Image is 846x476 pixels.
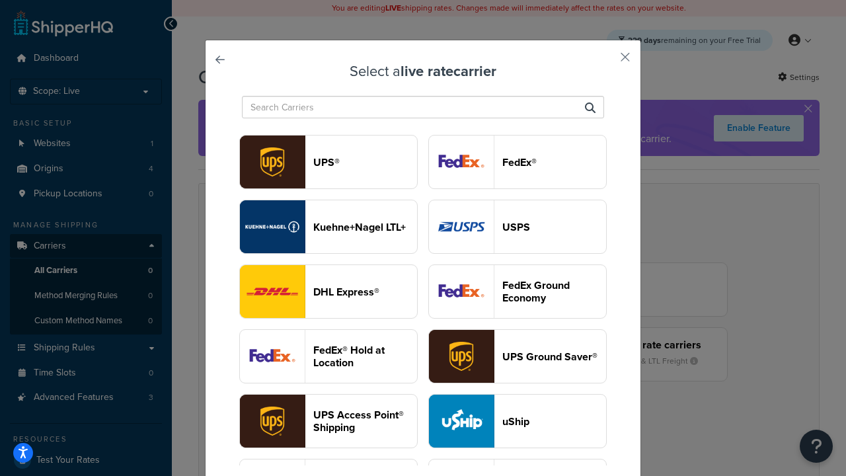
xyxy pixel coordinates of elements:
img: usps logo [429,200,494,253]
img: dhl logo [240,265,305,318]
img: fedExLocation logo [240,330,305,383]
button: dhl logoDHL Express® [239,264,418,319]
img: fedEx logo [429,136,494,188]
button: reTransFreight logoKuehne+Nagel LTL+ [239,200,418,254]
header: UPS® [313,156,417,169]
strong: live rate carrier [401,60,496,82]
header: USPS [502,221,606,233]
img: reTransFreight logo [240,200,305,253]
img: surePost logo [429,330,494,383]
button: fedEx logoFedEx® [428,135,607,189]
button: surePost logoUPS Ground Saver® [428,329,607,383]
button: uShip logouShip [428,394,607,448]
img: smartPost logo [429,265,494,318]
input: Search Carriers [242,96,604,118]
img: accessPoint logo [240,395,305,448]
header: UPS Access Point® Shipping [313,409,417,434]
img: ups logo [240,136,305,188]
header: uShip [502,415,606,428]
button: usps logoUSPS [428,200,607,254]
header: FedEx Ground Economy [502,279,606,304]
header: FedEx® [502,156,606,169]
header: Kuehne+Nagel LTL+ [313,221,417,233]
button: accessPoint logoUPS Access Point® Shipping [239,394,418,448]
button: ups logoUPS® [239,135,418,189]
header: FedEx® Hold at Location [313,344,417,369]
header: UPS Ground Saver® [502,350,606,363]
header: DHL Express® [313,286,417,298]
h3: Select a [239,63,607,79]
button: smartPost logoFedEx Ground Economy [428,264,607,319]
img: uShip logo [429,395,494,448]
button: fedExLocation logoFedEx® Hold at Location [239,329,418,383]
